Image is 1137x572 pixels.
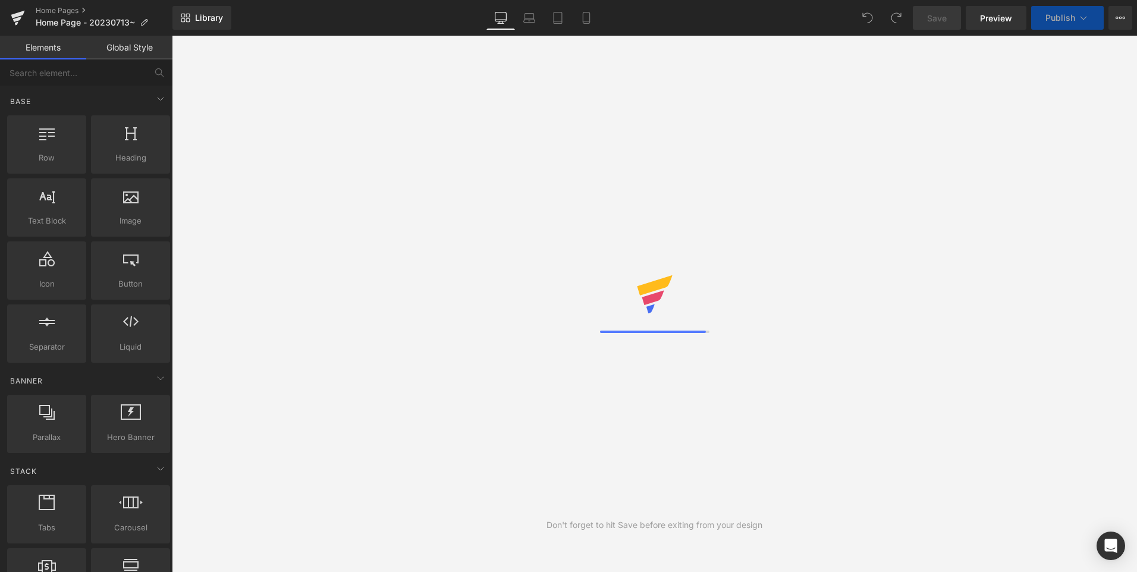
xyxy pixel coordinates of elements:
a: New Library [172,6,231,30]
a: Home Pages [36,6,172,15]
a: Mobile [572,6,601,30]
div: Don't forget to hit Save before exiting from your design [546,518,762,532]
span: Tabs [11,521,83,534]
a: Tablet [544,6,572,30]
span: Icon [11,278,83,290]
a: Preview [966,6,1026,30]
span: Stack [9,466,38,477]
button: More [1108,6,1132,30]
span: Home Page - 20230713~ [36,18,135,27]
button: Undo [856,6,880,30]
span: Banner [9,375,44,386]
span: Button [95,278,167,290]
span: Liquid [95,341,167,353]
span: Library [195,12,223,23]
a: Desktop [486,6,515,30]
div: Open Intercom Messenger [1097,532,1125,560]
span: Separator [11,341,83,353]
button: Redo [884,6,908,30]
span: Row [11,152,83,164]
span: Preview [980,12,1012,24]
span: Text Block [11,215,83,227]
span: Carousel [95,521,167,534]
a: Global Style [86,36,172,59]
button: Publish [1031,6,1104,30]
span: Parallax [11,431,83,444]
span: Hero Banner [95,431,167,444]
span: Save [927,12,947,24]
span: Base [9,96,32,107]
a: Laptop [515,6,544,30]
span: Image [95,215,167,227]
span: Heading [95,152,167,164]
span: Publish [1045,13,1075,23]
